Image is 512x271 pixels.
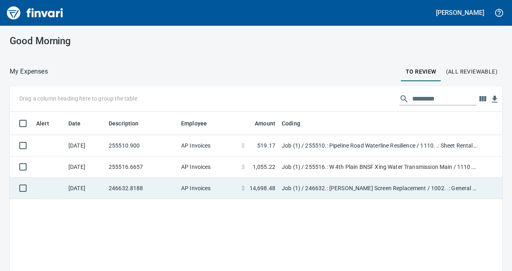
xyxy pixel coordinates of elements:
span: Coding [282,119,311,128]
td: Job (1) / 255516.: W 4th Plain BNSF Xing Water Transmission Main / 1110. .: 12' Trench Box / 5: O... [279,156,480,178]
span: Alert [36,119,60,128]
span: 14,698.48 [250,184,275,192]
td: 255510.900 [105,135,178,156]
p: My Expenses [10,67,48,76]
button: Download table [489,93,501,105]
span: Description [109,119,139,128]
span: $ [242,184,245,192]
span: Amount [255,119,275,128]
button: Choose columns to display [477,93,489,105]
span: Coding [282,119,300,128]
span: (All Reviewable) [446,67,498,77]
td: [DATE] [65,135,105,156]
td: 255516.6657 [105,156,178,178]
td: Job (1) / 246632.: [PERSON_NAME] Screen Replacement / 1002. .: General Conditions Equipment Mobil... [279,178,480,199]
td: [DATE] [65,156,105,178]
span: 519.17 [257,142,275,150]
span: 1,055.22 [253,163,275,171]
span: Employee [181,119,217,128]
td: 246632.8188 [105,178,178,199]
p: Drag a column heading here to group the table [19,94,137,103]
span: $ [242,163,245,171]
span: Date [68,119,91,128]
span: Alert [36,119,49,128]
nav: breadcrumb [10,67,48,76]
span: Date [68,119,81,128]
span: Amount [244,119,275,128]
h3: Good Morning [10,35,161,47]
td: Job (1) / 255510.: Pipeline Road Waterline Resilience / 1110. .: Sheet Rental (ea) / 5: Other [279,135,480,156]
span: Description [109,119,149,128]
td: AP Invoices [178,156,238,178]
span: Employee [181,119,207,128]
button: [PERSON_NAME] [434,6,486,19]
td: [DATE] [65,178,105,199]
img: Finvari [5,3,65,23]
h5: [PERSON_NAME] [436,8,484,17]
span: To Review [406,67,436,77]
td: AP Invoices [178,135,238,156]
span: $ [242,142,245,150]
td: AP Invoices [178,178,238,199]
